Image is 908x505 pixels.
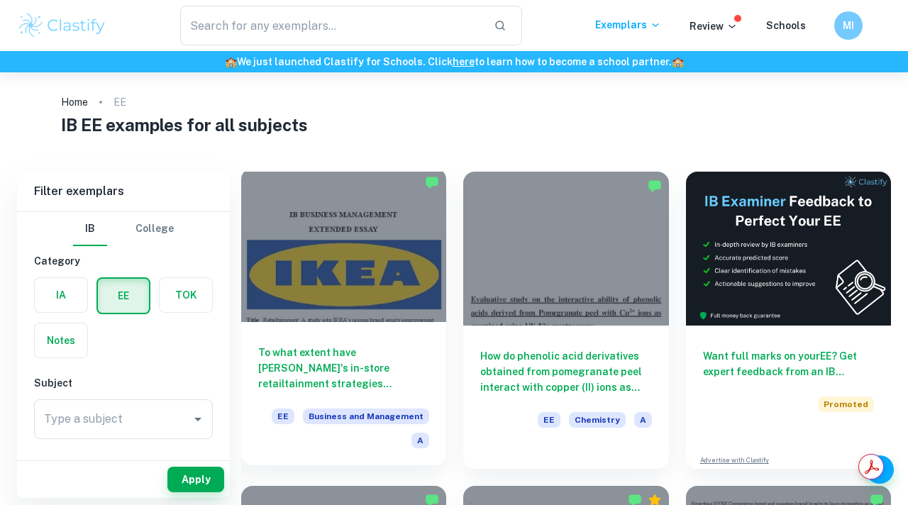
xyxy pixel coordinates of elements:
a: How do phenolic acid derivatives obtained from pomegranate peel interact with copper (II) ions as... [463,172,668,469]
span: Promoted [818,396,874,412]
button: College [135,212,174,246]
h6: Subject [34,375,213,391]
span: A [634,412,652,428]
div: Filter type choice [73,212,174,246]
button: Apply [167,467,224,492]
h6: To what extent have [PERSON_NAME]'s in-store retailtainment strategies contributed to enhancing b... [258,345,429,392]
span: A [411,433,429,448]
h6: How do phenolic acid derivatives obtained from pomegranate peel interact with copper (II) ions as... [480,348,651,395]
p: Review [690,18,738,34]
button: IA [35,278,87,312]
button: Open [188,409,208,429]
a: Schools [766,20,806,31]
img: Clastify logo [17,11,107,40]
a: here [453,56,475,67]
span: 🏫 [225,56,237,67]
span: EE [272,409,294,424]
span: Chemistry [569,412,626,428]
span: 🏫 [672,56,684,67]
a: Advertise with Clastify [700,455,769,465]
img: Marked [425,175,439,189]
h6: Category [34,253,213,269]
a: Want full marks on yourEE? Get expert feedback from an IB examiner!PromotedAdvertise with Clastify [686,172,891,469]
img: Thumbnail [686,172,891,326]
h6: MI [841,18,857,33]
button: IB [73,212,107,246]
button: MI [834,11,863,40]
h6: We just launched Clastify for Schools. Click to learn how to become a school partner. [3,54,905,70]
button: Notes [35,323,87,357]
h6: Filter exemplars [17,172,230,211]
a: Home [61,92,88,112]
span: Business and Management [303,409,429,424]
button: EE [98,279,149,313]
input: Search for any exemplars... [180,6,482,45]
a: To what extent have [PERSON_NAME]'s in-store retailtainment strategies contributed to enhancing b... [241,172,446,469]
h6: Want full marks on your EE ? Get expert feedback from an IB examiner! [703,348,874,379]
button: TOK [160,278,212,312]
p: Exemplars [595,17,661,33]
h1: IB EE examples for all subjects [61,112,848,138]
img: Marked [648,179,662,193]
p: EE [113,94,126,110]
span: EE [538,412,560,428]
